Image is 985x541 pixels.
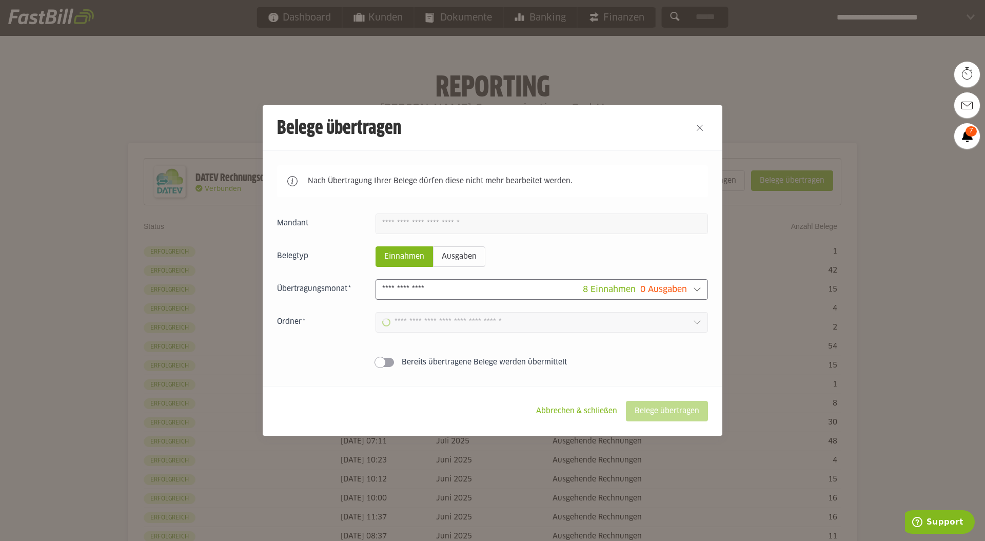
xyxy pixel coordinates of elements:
[277,357,708,368] sl-switch: Bereits übertragene Belege werden übermittelt
[966,126,977,137] span: 7
[954,123,980,149] a: 7
[433,246,485,267] sl-radio-button: Ausgaben
[376,246,433,267] sl-radio-button: Einnahmen
[527,401,626,421] sl-button: Abbrechen & schließen
[905,510,975,536] iframe: Öffnet ein Widget, in dem Sie weitere Informationen finden
[626,401,708,421] sl-button: Belege übertragen
[640,285,687,294] span: 0 Ausgaben
[583,285,636,294] span: 8 Einnahmen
